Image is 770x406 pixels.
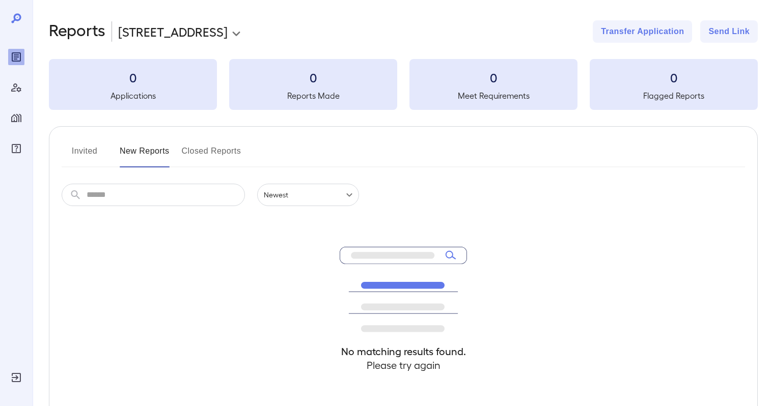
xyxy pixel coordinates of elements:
h4: Please try again [340,358,467,372]
summary: 0Applications0Reports Made0Meet Requirements0Flagged Reports [49,59,758,110]
button: Closed Reports [182,143,241,167]
h5: Meet Requirements [409,90,577,102]
h5: Reports Made [229,90,397,102]
button: Transfer Application [593,20,692,43]
button: Send Link [700,20,758,43]
h4: No matching results found. [340,344,467,358]
button: Invited [62,143,107,167]
p: [STREET_ADDRESS] [118,23,228,40]
div: Manage Users [8,79,24,96]
div: Log Out [8,369,24,386]
h3: 0 [49,69,217,85]
div: Newest [257,184,359,206]
h5: Applications [49,90,217,102]
h3: 0 [229,69,397,85]
button: New Reports [120,143,170,167]
h3: 0 [590,69,758,85]
div: Manage Properties [8,110,24,126]
div: FAQ [8,140,24,157]
h5: Flagged Reports [590,90,758,102]
div: Reports [8,49,24,65]
h2: Reports [49,20,105,43]
h3: 0 [409,69,577,85]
